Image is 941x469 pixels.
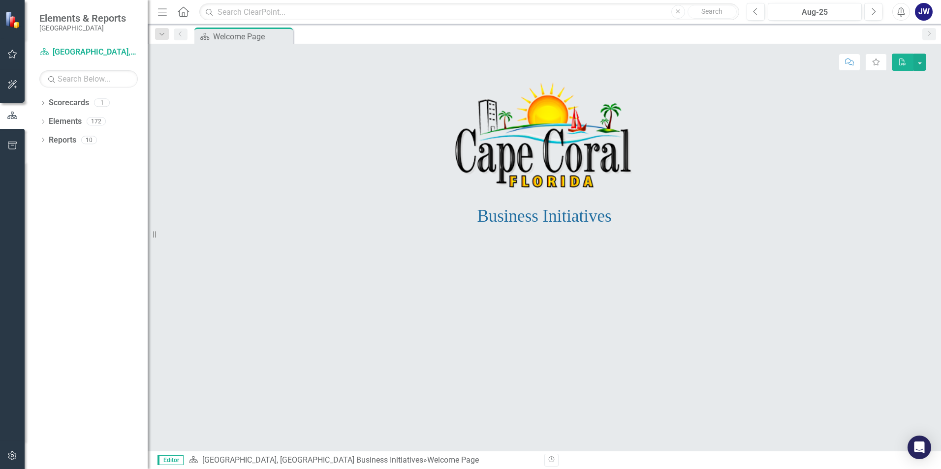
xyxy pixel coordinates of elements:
input: Search Below... [39,70,138,88]
a: Elements [49,116,82,127]
a: [GEOGRAPHIC_DATA], [GEOGRAPHIC_DATA] Business Initiatives [39,47,138,58]
div: 172 [87,117,106,126]
a: Scorecards [49,97,89,109]
div: » [188,455,537,466]
small: [GEOGRAPHIC_DATA] [39,24,126,32]
img: ClearPoint Strategy [5,11,22,29]
button: JW [915,3,933,21]
input: Search ClearPoint... [199,3,739,21]
div: 10 [81,136,97,144]
span: Editor [157,455,184,465]
div: Aug-25 [771,6,858,18]
div: Welcome Page [427,455,479,465]
span: Search [701,7,722,15]
button: Search [688,5,737,19]
span: Business Initiatives [477,206,611,226]
div: Welcome Page [213,30,290,43]
button: Aug-25 [768,3,862,21]
div: 1 [94,99,110,107]
span: Elements & Reports [39,12,126,24]
a: [GEOGRAPHIC_DATA], [GEOGRAPHIC_DATA] Business Initiatives [202,455,423,465]
a: Reports [49,135,76,146]
img: Cape Coral, FL -- Logo [455,81,634,191]
div: Open Intercom Messenger [908,436,931,459]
